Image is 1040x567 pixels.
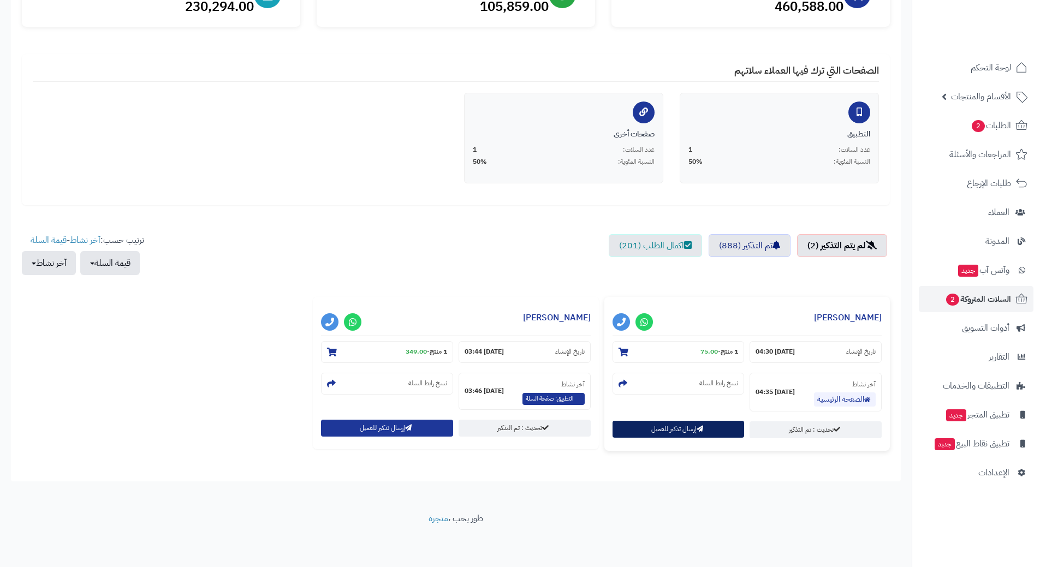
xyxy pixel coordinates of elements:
div: صفحات أخرى [473,129,655,140]
a: تحديث : تم التذكير [750,421,882,438]
a: آخر نشاط [70,234,100,247]
a: اكمال الطلب (201) [609,234,702,257]
span: التقارير [989,349,1009,365]
section: 1 منتج-75.00 [613,341,745,363]
span: جديد [946,409,966,421]
span: تطبيق نقاط البيع [934,436,1009,451]
small: - [406,347,447,356]
ul: ترتيب حسب: - [22,234,144,275]
span: أدوات التسويق [962,320,1009,336]
span: الأقسام والمنتجات [951,89,1011,104]
span: تطبيق المتجر [945,407,1009,422]
span: 50% [473,157,487,166]
h4: الصفحات التي ترك فيها العملاء سلاتهم [33,65,879,82]
span: التطبيقات والخدمات [943,378,1009,393]
span: 2 [972,120,985,132]
span: النسبة المئوية: [834,157,870,166]
span: عدد السلات: [623,145,655,154]
span: 50% [688,157,703,166]
a: الصفحة الرئيسية [814,392,876,407]
a: [PERSON_NAME] [814,311,882,324]
small: نسخ رابط السلة [699,379,738,388]
section: نسخ رابط السلة [321,373,453,395]
span: لوحة التحكم [971,60,1011,75]
strong: 75.00 [700,347,718,356]
span: جديد [958,265,978,277]
strong: [DATE] 04:30 [756,347,795,356]
a: طلبات الإرجاع [919,170,1033,196]
strong: [DATE] 03:44 [465,347,504,356]
a: السلات المتروكة2 [919,286,1033,312]
a: الإعدادات [919,459,1033,486]
small: تاريخ الإنشاء [846,347,876,356]
a: التقارير [919,344,1033,370]
a: لم يتم التذكير (2) [797,234,887,257]
a: العملاء [919,199,1033,225]
a: متجرة [429,512,448,525]
small: - [700,347,738,356]
a: لوحة التحكم [919,55,1033,81]
span: المراجعات والأسئلة [949,147,1011,162]
section: نسخ رابط السلة [613,373,745,395]
button: قيمة السلة [80,251,140,275]
span: السلات المتروكة [945,291,1011,307]
span: طلبات الإرجاع [967,176,1011,191]
small: آخر نشاط [561,379,585,389]
a: تم التذكير (888) [709,234,791,257]
span: العملاء [988,205,1009,220]
span: التطبيق: صفحة السلة [522,393,585,405]
a: قيمة السلة [31,234,67,247]
a: تطبيق نقاط البيعجديد [919,431,1033,457]
span: جديد [935,438,955,450]
strong: [DATE] 03:46 [465,386,504,396]
span: المدونة [985,234,1009,249]
a: التطبيقات والخدمات [919,373,1033,399]
span: 1 [688,145,692,154]
strong: [DATE] 04:35 [756,387,795,397]
small: نسخ رابط السلة [408,379,447,388]
div: التطبيق [688,129,870,140]
strong: 1 منتج [430,347,447,356]
small: تاريخ الإنشاء [555,347,585,356]
button: آخر نشاط [22,251,76,275]
span: 2 [946,294,959,306]
a: المدونة [919,228,1033,254]
a: تحديث : تم التذكير [459,420,591,437]
a: المراجعات والأسئلة [919,141,1033,168]
a: تطبيق المتجرجديد [919,402,1033,428]
button: إرسال تذكير للعميل [613,421,745,438]
section: 1 منتج-349.00 [321,341,453,363]
button: إرسال تذكير للعميل [321,420,453,437]
span: عدد السلات: [839,145,870,154]
a: وآتس آبجديد [919,257,1033,283]
span: 1 [473,145,477,154]
a: أدوات التسويق [919,315,1033,341]
a: الطلبات2 [919,112,1033,139]
strong: 349.00 [406,347,427,356]
strong: 1 منتج [721,347,738,356]
a: [PERSON_NAME] [523,311,591,324]
small: آخر نشاط [852,379,876,389]
span: الإعدادات [978,465,1009,480]
span: النسبة المئوية: [618,157,655,166]
span: الطلبات [971,118,1011,133]
span: وآتس آب [957,262,1009,278]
